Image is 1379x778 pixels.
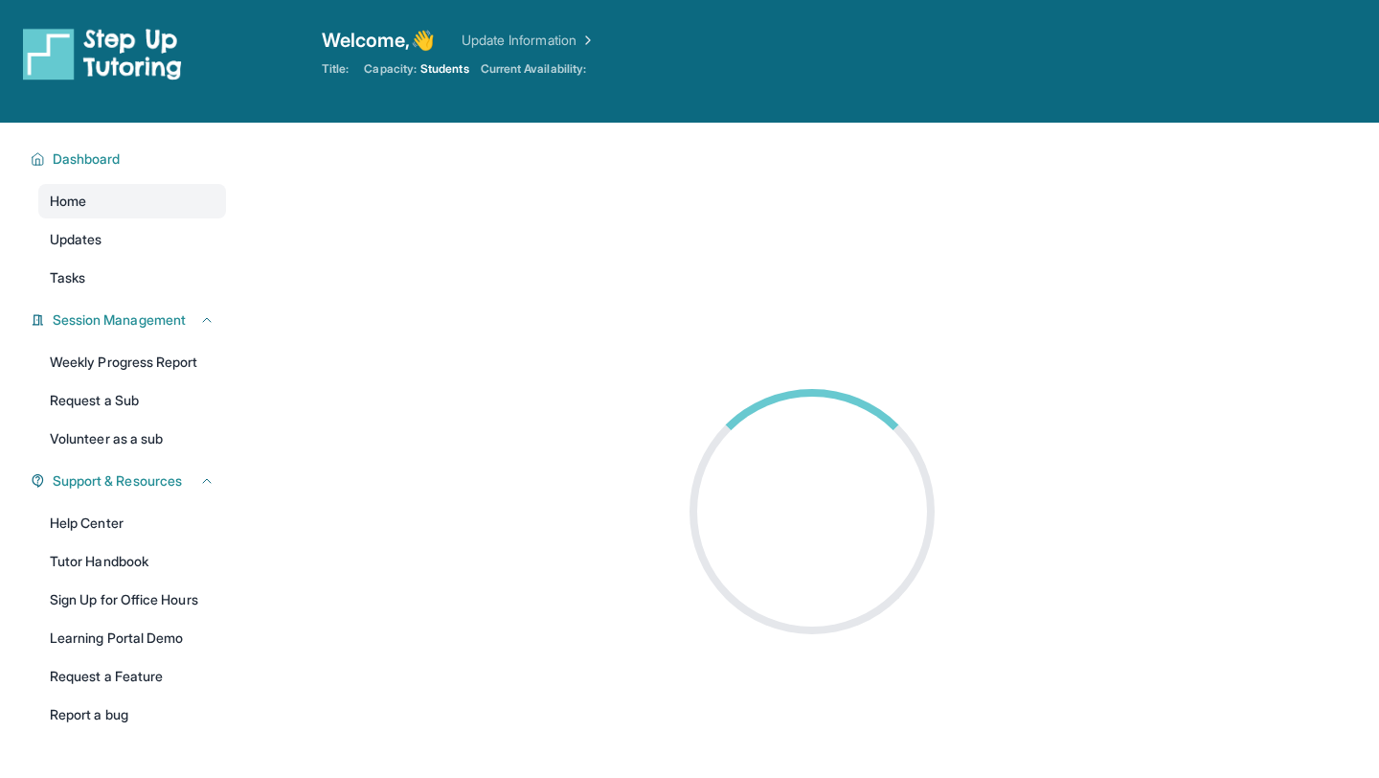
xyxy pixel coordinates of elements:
a: Help Center [38,506,226,540]
span: Welcome, 👋 [322,27,435,54]
span: Session Management [53,310,186,330]
a: Learning Portal Demo [38,621,226,655]
a: Updates [38,222,226,257]
span: Students [420,61,469,77]
a: Request a Sub [38,383,226,418]
span: Support & Resources [53,471,182,491]
span: Dashboard [53,149,121,169]
a: Tutor Handbook [38,544,226,579]
img: logo [23,27,182,80]
a: Volunteer as a sub [38,422,226,456]
button: Dashboard [45,149,215,169]
a: Update Information [462,31,596,50]
span: Updates [50,230,102,249]
a: Sign Up for Office Hours [38,583,226,617]
button: Support & Resources [45,471,215,491]
button: Session Management [45,310,215,330]
span: Tasks [50,268,85,287]
a: Home [38,184,226,218]
span: Title: [322,61,349,77]
img: Chevron Right [576,31,596,50]
span: Capacity: [364,61,417,77]
a: Weekly Progress Report [38,345,226,379]
a: Tasks [38,261,226,295]
a: Request a Feature [38,659,226,694]
span: Home [50,192,86,211]
span: Current Availability: [481,61,586,77]
a: Report a bug [38,698,226,732]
